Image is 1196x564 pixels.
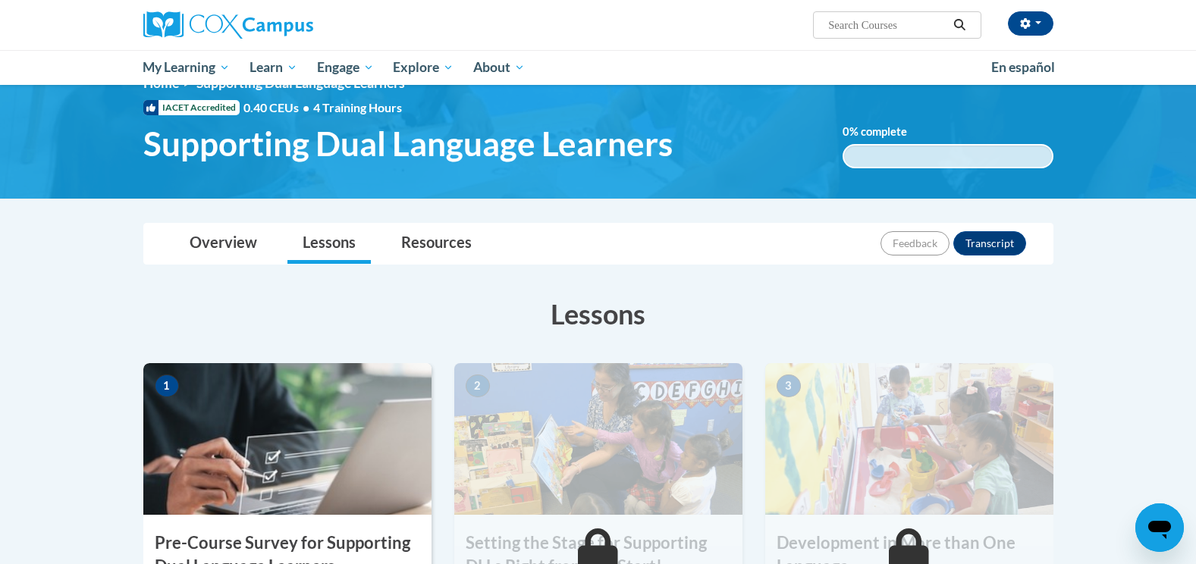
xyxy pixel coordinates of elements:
[307,50,384,85] a: Engage
[303,100,309,114] span: •
[143,58,230,77] span: My Learning
[1135,503,1184,552] iframe: Button to launch messaging window
[386,224,487,264] a: Resources
[881,231,950,255] button: Feedback
[143,295,1053,333] h3: Lessons
[991,59,1055,75] span: En español
[463,50,535,85] a: About
[777,374,801,397] span: 3
[287,224,371,264] a: Lessons
[473,58,525,77] span: About
[981,52,1065,83] a: En español
[393,58,454,77] span: Explore
[313,100,402,114] span: 4 Training Hours
[948,16,971,34] button: Search
[843,124,930,140] label: % complete
[383,50,463,85] a: Explore
[317,58,374,77] span: Engage
[143,11,432,39] a: Cox Campus
[466,374,490,397] span: 2
[121,50,1076,85] div: Main menu
[133,50,240,85] a: My Learning
[143,11,313,39] img: Cox Campus
[843,125,849,138] span: 0
[953,231,1026,255] button: Transcript
[454,363,742,515] img: Course Image
[243,99,313,116] span: 0.40 CEUs
[250,58,297,77] span: Learn
[240,50,307,85] a: Learn
[143,124,673,164] span: Supporting Dual Language Learners
[765,363,1053,515] img: Course Image
[827,16,948,34] input: Search Courses
[174,224,272,264] a: Overview
[155,374,179,397] span: 1
[143,363,432,515] img: Course Image
[143,100,240,115] span: IACET Accredited
[1008,11,1053,36] button: Account Settings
